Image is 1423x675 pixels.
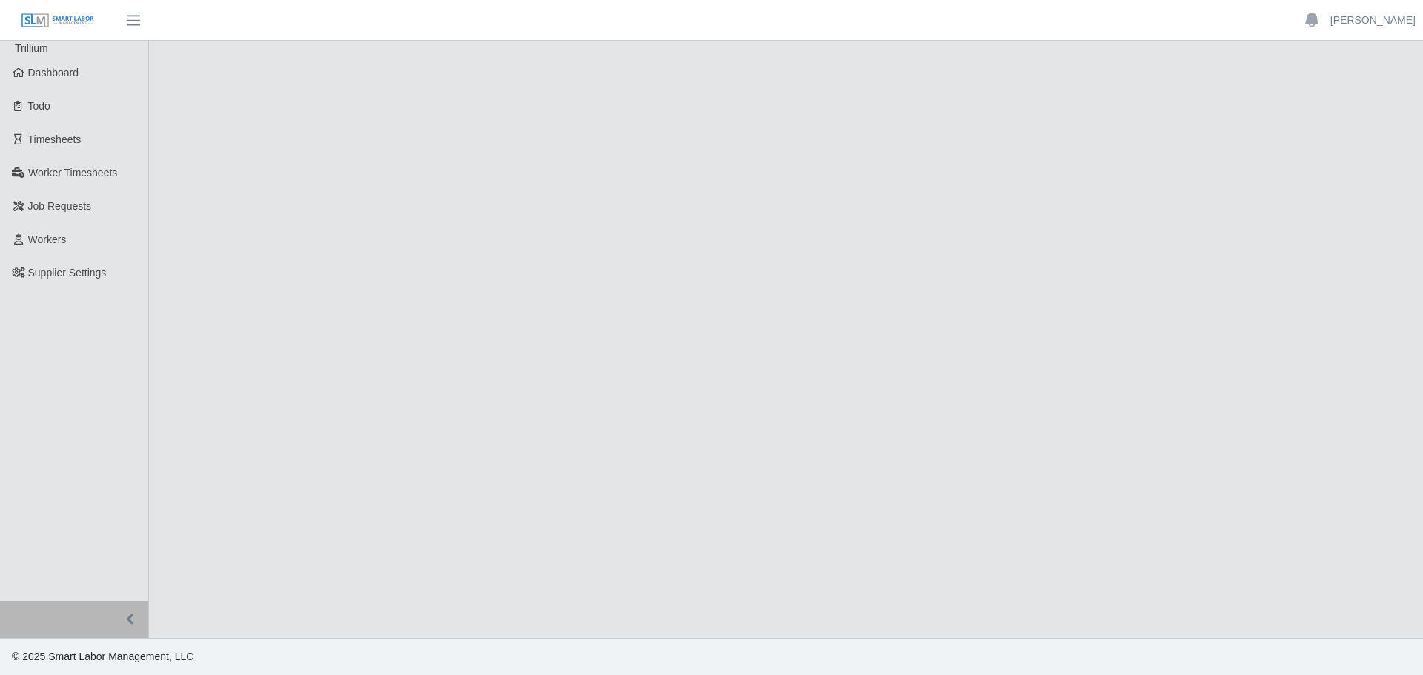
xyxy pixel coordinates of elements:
span: Trillium [15,42,48,54]
span: Timesheets [28,133,82,145]
img: SLM Logo [21,13,95,29]
a: [PERSON_NAME] [1330,13,1416,28]
span: Workers [28,233,67,245]
span: © 2025 Smart Labor Management, LLC [12,651,193,662]
span: Supplier Settings [28,267,107,279]
span: Todo [28,100,50,112]
span: Dashboard [28,67,79,79]
span: Job Requests [28,200,92,212]
span: Worker Timesheets [28,167,117,179]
